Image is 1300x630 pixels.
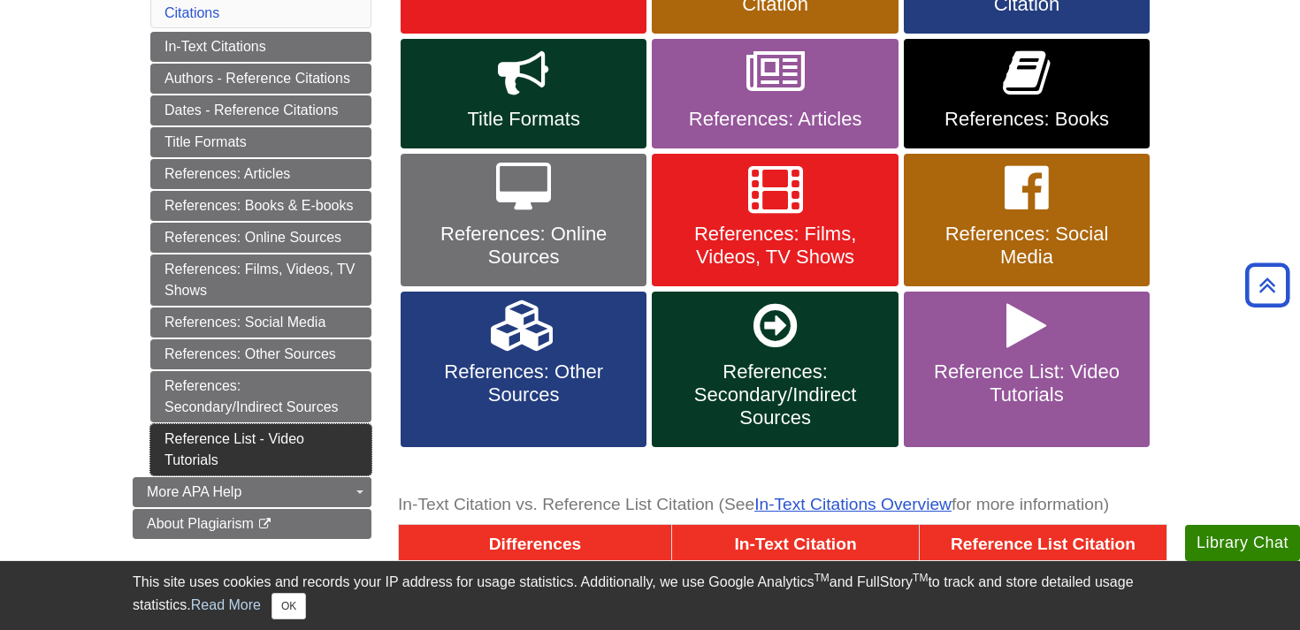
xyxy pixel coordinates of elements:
a: Back to Top [1239,273,1296,297]
i: This link opens in a new window [257,519,272,530]
a: References: Other Sources [401,292,646,447]
span: References: Social Media [917,223,1136,269]
a: In-Text Citations Overview [754,495,952,513]
button: Library Chat [1185,525,1300,561]
a: References: Other Sources [150,339,371,369]
span: Differences [489,535,582,553]
a: References: Films, Videos, TV Shows [150,254,371,306]
span: References: Secondary/Indirect Sources [665,361,884,429]
span: In-Text Citation [734,535,856,553]
span: References: Books [917,108,1136,131]
span: Reference List: Video Tutorials [917,361,1136,406]
span: Reference List Citation [951,535,1136,553]
div: This site uses cookies and records your IP address for usage statistics. Additionally, we use Goo... [133,572,1167,619]
a: Authors - Reference Citations [150,64,371,94]
a: Reference List: Video Tutorials [904,292,1150,447]
caption: In-Text Citation vs. Reference List Citation (See for more information) [398,485,1167,525]
a: Dates - Reference Citations [150,95,371,125]
span: About Plagiarism [147,516,254,531]
span: References: Online Sources [414,223,633,269]
a: References: Social Media [904,154,1150,286]
a: Title Formats [150,127,371,157]
span: References: Articles [665,108,884,131]
a: References: Online Sources [401,154,646,286]
a: Read More [191,597,261,612]
sup: TM [913,572,928,584]
a: References: Online Sources [150,223,371,253]
a: References: Secondary/Indirect Sources [652,292,898,447]
a: Reference List - Video Tutorials [150,424,371,475]
a: References: Articles [150,159,371,189]
span: More APA Help [147,484,241,499]
a: References: Films, Videos, TV Shows [652,154,898,286]
span: References: Other Sources [414,361,633,406]
a: References: Secondary/Indirect Sources [150,371,371,422]
button: Close [271,593,306,619]
sup: TM [814,572,829,584]
a: Title Formats [401,39,646,148]
a: In-Text Citations [150,32,371,62]
span: References: Films, Videos, TV Shows [665,223,884,269]
a: References: Books & E-books [150,191,371,221]
a: References: Social Media [150,307,371,338]
a: About Plagiarism [133,509,371,539]
a: More APA Help [133,477,371,507]
span: Title Formats [414,108,633,131]
a: References: Books [904,39,1150,148]
a: References: Articles [652,39,898,148]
